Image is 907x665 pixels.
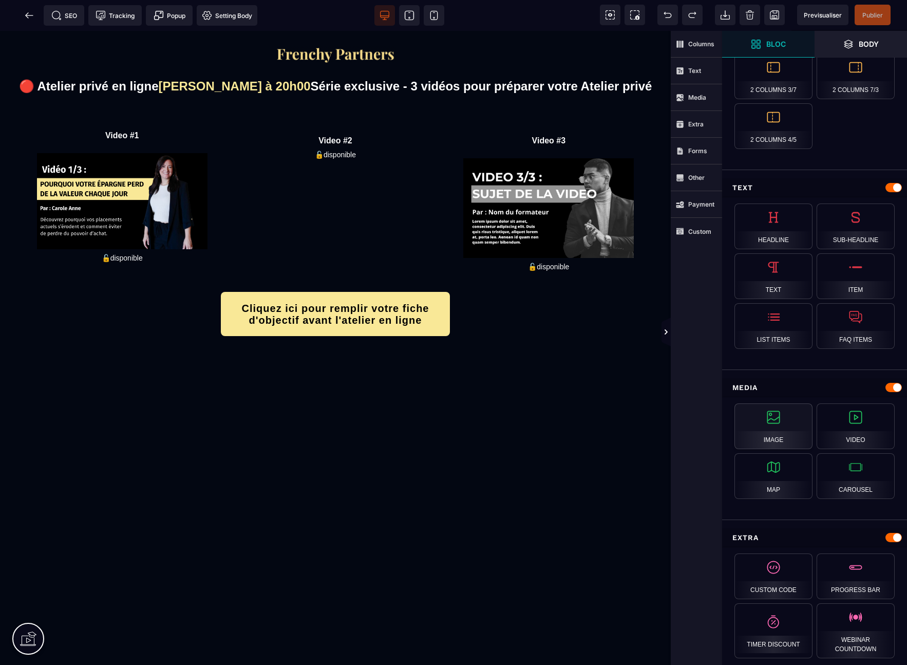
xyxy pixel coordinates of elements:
[734,603,812,658] div: Timer Discount
[688,94,706,101] strong: Media
[734,303,812,349] div: List Items
[154,10,185,21] span: Popup
[15,49,655,62] div: 🔴 Atelier privé en ligne Série exclusive - 3 vidéos pour préparer votre Atelier privé
[862,11,883,19] span: Publier
[442,229,655,243] text: 🔓disponible
[202,10,252,21] span: Setting Body
[221,261,450,305] button: Cliquez ici pour remplir votre fiche d'objectif avant l'atelier en ligne
[734,403,812,449] div: Image
[318,105,352,114] b: Video #2
[817,603,895,658] div: Webinar Countdown
[817,53,895,99] div: 2 Columns 7/3
[600,5,620,25] span: View components
[688,200,714,208] strong: Payment
[105,100,139,109] b: Video #1
[734,453,812,499] div: Map
[37,122,207,218] img: 460209954afb98c818f0e71fec9f04ba_1.png
[688,40,714,48] strong: Columns
[625,5,645,25] span: Screenshot
[815,31,907,58] span: Open Layer Manager
[734,553,812,599] div: Custom Code
[532,105,566,114] b: Video #3
[15,220,229,234] text: 🔓disponible
[817,204,895,249] div: Sub-Headline
[797,5,848,25] span: Preview
[734,204,812,249] div: Headline
[688,67,701,75] strong: Text
[734,103,812,149] div: 2 Columns 4/5
[734,253,812,299] div: Text
[734,53,812,99] div: 2 Columns 3/7
[817,453,895,499] div: Carousel
[51,10,77,21] span: SEO
[463,127,634,228] img: e180d45dd6a3bcac601ffe6fc0d7444a_15.png
[722,178,907,197] div: Text
[859,40,879,48] strong: Body
[688,228,711,235] strong: Custom
[766,40,786,48] strong: Bloc
[804,11,842,19] span: Previsualiser
[817,403,895,449] div: Video
[229,117,442,131] text: 🔓disponible
[817,553,895,599] div: Progress bar
[722,528,907,547] div: Extra
[688,120,704,128] strong: Extra
[722,31,815,58] span: Open Blocks
[817,253,895,299] div: Item
[275,15,396,32] img: f2a3730b544469f405c58ab4be6274e8_Capture_d%E2%80%99e%CC%81cran_2025-09-01_a%CC%80_20.57.27.png
[817,303,895,349] div: FAQ Items
[688,174,705,181] strong: Other
[722,378,907,397] div: Media
[96,10,135,21] span: Tracking
[688,147,707,155] strong: Forms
